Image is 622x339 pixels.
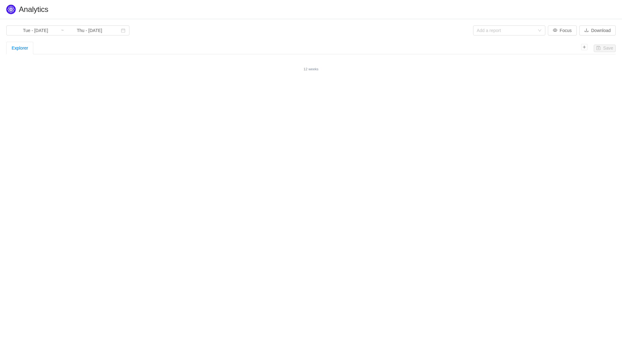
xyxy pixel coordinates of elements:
[19,5,48,13] span: Analytics
[581,44,587,50] i: icon: plus
[64,27,115,34] input: End date
[594,45,616,52] button: icon: saveSave
[477,27,535,34] div: Add a report
[6,5,16,14] img: Quantify
[538,29,542,33] i: icon: down
[10,27,61,34] input: Start date
[121,28,125,33] i: icon: calendar
[548,25,577,35] button: icon: eyeFocus
[303,67,318,71] small: 12 weeks
[12,42,28,54] div: Explorer
[579,25,616,35] button: icon: downloadDownload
